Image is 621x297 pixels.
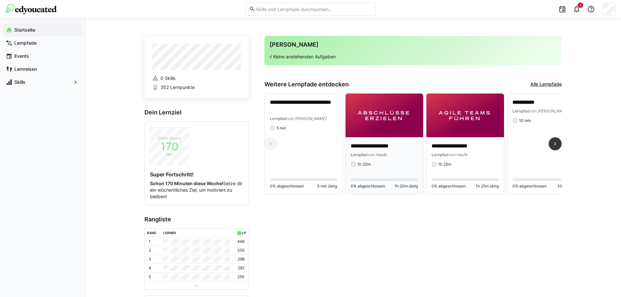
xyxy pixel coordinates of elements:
p: √ Keine anstehenden Aufgaben [270,53,556,60]
span: 10 min [519,118,531,123]
p: Setze dir ein wöchentliches Ziel, um motiviert zu bleiben! [150,180,243,200]
span: von Haufe [368,152,387,157]
div: Lerner [163,231,176,235]
p: 355 [237,248,244,253]
strong: Schon 170 Minuten diese Woche! [150,181,223,186]
span: Lernpfad [432,152,449,157]
h4: Super Fortschritt! [150,171,243,178]
span: Lernpfad [351,152,368,157]
span: 10 min übrig [557,184,580,189]
span: von [PERSON_NAME] [287,116,326,121]
p: 5 [149,274,151,279]
p: 292 [238,265,244,271]
span: 1h 25m übrig [476,184,499,189]
p: 298 [238,257,244,262]
span: von [PERSON_NAME] [529,109,569,113]
img: image [426,94,504,137]
div: Rang [147,231,156,235]
span: 1h 20m übrig [394,184,418,189]
p: 4 [149,265,151,271]
span: 0% abgeschlossen [270,184,304,189]
img: image [346,94,423,137]
div: LP [242,231,246,235]
span: 5 min [276,126,286,131]
span: 352 Lernpunkte [160,84,195,91]
p: 250 [237,274,244,279]
a: Alle Lernpfade [530,81,562,88]
span: Lernpfad [270,116,287,121]
p: 2 [149,248,151,253]
h3: [PERSON_NAME] [270,41,556,48]
a: 0 Skills [152,75,241,82]
h3: Dein Lernziel [144,109,249,116]
span: Lernpfad [512,109,529,113]
p: 3 [149,257,151,262]
span: 1h 20m [357,162,371,167]
h3: Weitere Lernpfade entdecken [264,81,349,88]
span: 1 [580,3,581,7]
span: von Haufe [449,152,467,157]
p: 1 [149,239,151,244]
span: 0 Skills [160,75,175,82]
span: 5 min übrig [317,184,337,189]
span: 0% abgeschlossen [512,184,547,189]
h3: Rangliste [144,216,249,223]
span: 1h 25m [438,162,451,167]
span: 0% abgeschlossen [351,184,385,189]
span: 0% abgeschlossen [432,184,466,189]
p: 466 [237,239,244,244]
input: Skills und Lernpfade durchsuchen… [255,6,372,12]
